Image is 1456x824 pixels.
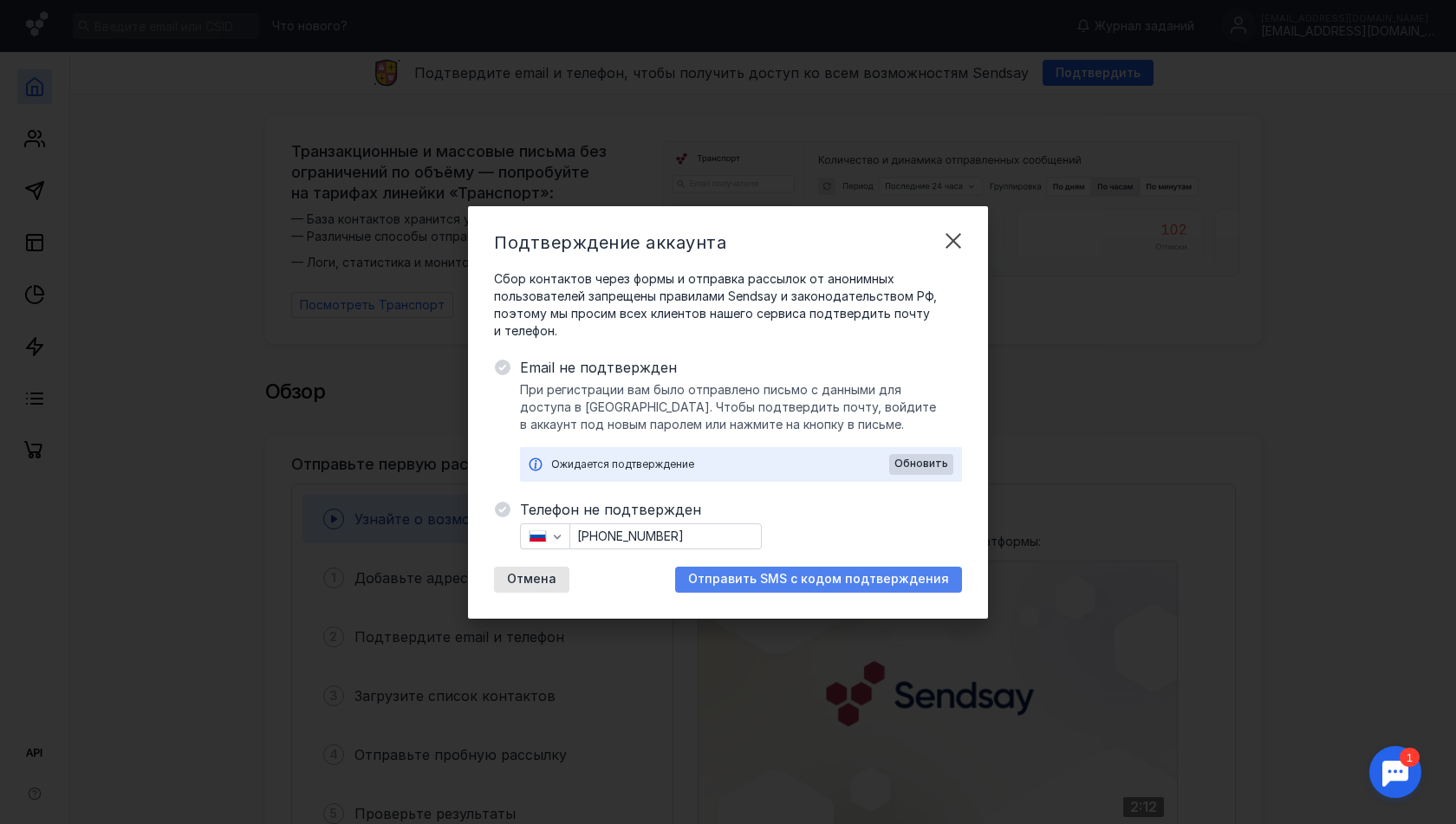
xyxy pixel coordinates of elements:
[889,454,953,475] button: Обновить
[494,270,962,340] span: Сбор контактов через формы и отправка рассылок от анонимных пользователей запрещены правилами Sen...
[520,499,962,520] span: Телефон не подтвержден
[688,572,949,587] span: Отправить SMS с кодом подтверждения
[894,457,948,470] span: Обновить
[551,456,889,473] div: Ожидается подтверждение
[675,567,962,593] button: Отправить SMS с кодом подтверждения
[520,381,962,433] span: При регистрации вам было отправлено письмо с данными для доступа в [GEOGRAPHIC_DATA]. Чтобы подтв...
[520,357,962,378] span: Email не подтвержден
[494,232,726,253] span: Подтверждение аккаунта
[507,572,556,587] span: Отмена
[494,567,569,593] button: Отмена
[39,10,59,29] div: 1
